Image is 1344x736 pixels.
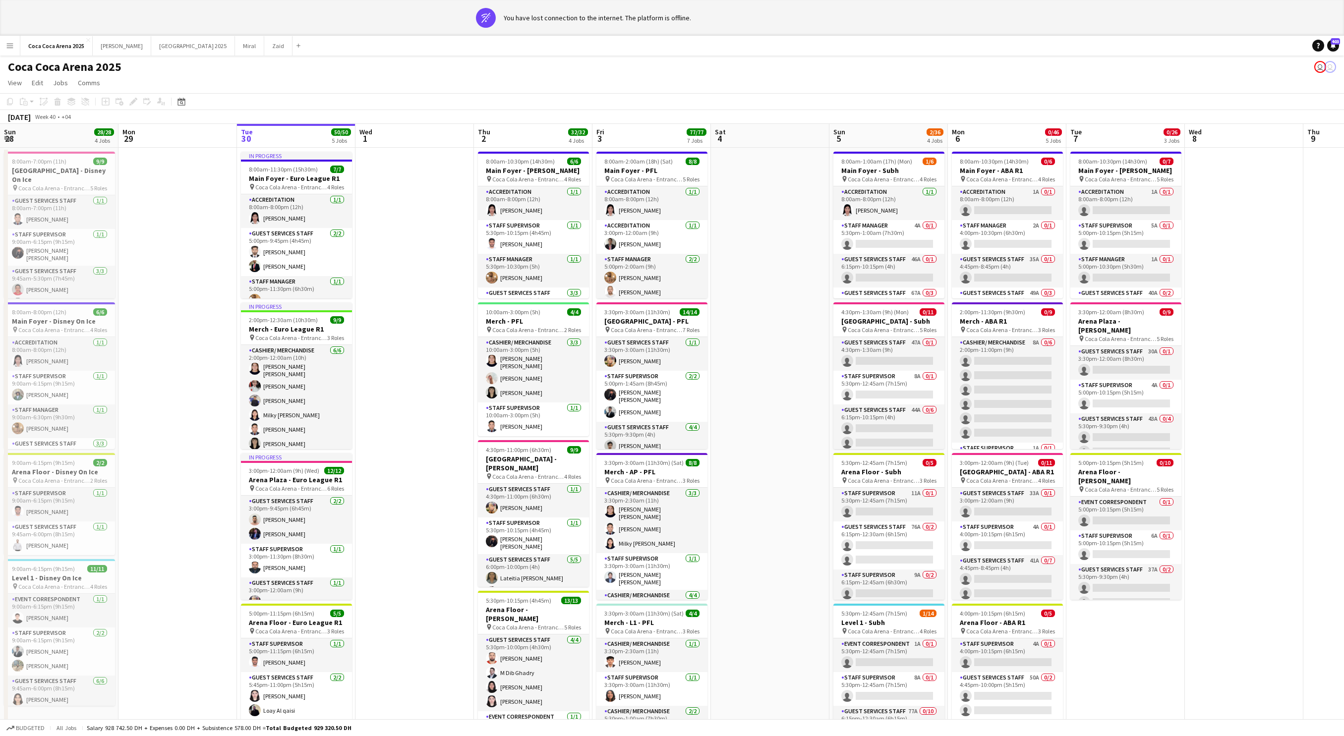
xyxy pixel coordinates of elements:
[833,569,944,618] app-card-role: Staff Supervisor9A0/26:15pm-12:45am (6h30m)
[1157,335,1173,342] span: 5 Roles
[93,459,107,466] span: 2/2
[596,254,707,302] app-card-role: Staff Manager2/25:00pm-2:00am (9h)[PERSON_NAME][PERSON_NAME]
[966,175,1038,183] span: Coca Cola Arena - Entrance F
[833,404,944,510] app-card-role: Guest Services Staff44A0/66:15pm-10:15pm (4h)
[241,544,352,577] app-card-role: Staff Supervisor1/13:00pm-11:30pm (8h30m)[PERSON_NAME]
[255,485,327,492] span: Coca Cola Arena - Entrance F
[235,36,264,56] button: Miral
[93,158,107,165] span: 9/9
[952,488,1063,521] app-card-role: Guest Services Staff33A0/13:00pm-12:00am (9h)
[1160,308,1173,316] span: 0/9
[1157,486,1173,493] span: 5 Roles
[90,184,107,192] span: 5 Roles
[241,228,352,276] app-card-role: Guest Services Staff2/25:00pm-9:45pm (4h45m)[PERSON_NAME][PERSON_NAME]
[478,402,589,436] app-card-role: Staff Supervisor1/110:00am-3:00pm (5h)[PERSON_NAME]
[4,488,115,521] app-card-role: Staff Supervisor1/19:00am-6:15pm (9h15m)[PERSON_NAME]
[1070,380,1181,413] app-card-role: Staff Supervisor4A0/15:00pm-10:15pm (5h15m)
[4,337,115,371] app-card-role: Accreditation1/18:00am-8:00pm (12h)[PERSON_NAME]
[241,618,352,627] h3: Arena Floor - Euro League R1
[486,446,551,453] span: 4:30pm-11:00pm (6h30m)
[1041,610,1055,617] span: 0/5
[1327,40,1339,52] a: 403
[478,254,589,287] app-card-role: Staff Manager1/15:30pm-10:30pm (5h)[PERSON_NAME]
[596,672,707,706] app-card-role: Staff Supervisor1/13:30pm-3:00am (11h30m)[PERSON_NAME]
[952,618,1063,627] h3: Arena Floor - ABA R1
[596,553,707,590] app-card-role: Staff Supervisor1/13:30pm-3:00am (11h30m)[PERSON_NAME] [PERSON_NAME]
[920,610,936,617] span: 1/14
[952,555,1063,675] app-card-role: Guest Services Staff41A0/74:45pm-8:45pm (4h)
[504,13,691,22] div: You have lost connection to the internet. The platform is offline.
[18,477,90,484] span: Coca Cola Arena - Entrance F
[596,467,707,476] h3: Merch - AP - PFL
[1331,38,1340,45] span: 403
[1070,317,1181,335] h3: Arena Plaza - [PERSON_NAME]
[1070,497,1181,530] app-card-role: Event Correspondent0/15:00pm-10:15pm (5h15m)
[4,195,115,229] app-card-role: Guest Services Staff1/18:00am-7:00pm (11h)[PERSON_NAME]
[16,725,45,732] span: Budgeted
[486,158,555,165] span: 8:00am-10:30pm (14h30m)
[327,183,344,191] span: 4 Roles
[596,302,707,449] app-job-card: 3:30pm-3:00am (11h30m) (Sat)14/14[GEOGRAPHIC_DATA] - PFL Coca Cola Arena - Entrance F7 RolesGuest...
[20,36,93,56] button: Coca Coca Arena 2025
[4,266,115,328] app-card-role: Guest Services Staff3/39:45am-5:30pm (7h45m)[PERSON_NAME]
[1070,467,1181,485] h3: Arena Floor - [PERSON_NAME]
[833,186,944,220] app-card-role: Accreditation1/18:00am-8:00pm (12h)[PERSON_NAME]
[241,152,352,298] app-job-card: In progress8:00am-11:30pm (15h30m)7/7Main Foyer - Euro League R1 Coca Cola Arena - Entrance F4 Ro...
[952,220,1063,254] app-card-role: Staff Manager2A0/14:00pm-10:30pm (6h30m)
[1041,308,1055,316] span: 0/9
[683,477,700,484] span: 3 Roles
[952,521,1063,555] app-card-role: Staff Supervisor4A0/14:00pm-10:15pm (6h15m)
[596,317,707,326] h3: [GEOGRAPHIC_DATA] - PFL
[4,453,115,555] div: 9:00am-6:15pm (9h15m)2/2Arena Floor - Disney On Ice Coca Cola Arena - Entrance F2 RolesStaff Supe...
[833,672,944,706] app-card-role: Staff Supervisor8A0/15:30pm-12:45am (7h15m)
[596,220,707,254] app-card-role: Accreditation1/13:00pm-12:00am (9h)[PERSON_NAME]
[952,254,1063,287] app-card-role: Guest Services Staff35A0/14:45pm-8:45pm (4h)
[833,317,944,326] h3: [GEOGRAPHIC_DATA] - Subh
[28,76,47,89] a: Edit
[960,308,1025,316] span: 2:00pm-11:30pm (9h30m)
[93,308,107,316] span: 6/6
[841,308,909,316] span: 4:30pm-1:30am (9h) (Mon)
[327,627,344,635] span: 3 Roles
[1070,220,1181,254] app-card-role: Staff Supervisor5A0/15:00pm-10:15pm (5h15m)
[596,638,707,672] app-card-role: Cashier/ Merchandise1/13:30pm-2:30am (11h)[PERSON_NAME]
[596,453,707,600] div: 3:30pm-3:00am (11h30m) (Sat)8/8Merch - AP - PFL Coca Cola Arena - Entrance F3 RolesCashier/ Merch...
[1038,627,1055,635] span: 3 Roles
[486,308,540,316] span: 10:00am-3:00pm (5h)
[611,175,683,183] span: Coca Cola Arena - Entrance F
[833,488,944,521] app-card-role: Staff Supervisor11A0/15:30pm-12:45am (7h15m)
[1070,453,1181,600] div: 5:00pm-10:15pm (5h15m)0/10Arena Floor - [PERSON_NAME] Coca Cola Arena - Entrance F5 RolesEvent Co...
[567,308,581,316] span: 4/4
[4,317,115,326] h3: Main Foyer - Disney On Ice
[848,477,920,484] span: Coca Cola Arena - Entrance F
[478,302,589,436] div: 10:00am-3:00pm (5h)4/4Merch - PFL Coca Cola Arena - Entrance F2 RolesCashier/ Merchandise3/310:00...
[1070,152,1181,298] div: 8:00am-10:30pm (14h30m)0/7Main Foyer - [PERSON_NAME] Coca Cola Arena - Entrance F5 RolesAccredita...
[952,317,1063,326] h3: Merch - ABA R1
[848,627,920,635] span: Coca Cola Arena - Entrance F
[249,316,330,324] span: 2:00pm-12:30am (10h30m) (Wed)
[241,672,352,720] app-card-role: Guest Services Staff2/25:45pm-11:00pm (5h15m)[PERSON_NAME]Loay Al qaisi
[478,517,589,554] app-card-role: Staff Supervisor1/15:30pm-10:15pm (4h45m)[PERSON_NAME] [PERSON_NAME]
[596,152,707,298] div: 8:00am-2:00am (18h) (Sat)8/8Main Foyer - PFL Coca Cola Arena - Entrance F5 RolesAccreditation1/18...
[920,326,936,334] span: 5 Roles
[920,175,936,183] span: 4 Roles
[90,326,107,334] span: 4 Roles
[255,627,327,635] span: Coca Cola Arena - Entrance F
[8,78,22,87] span: View
[330,316,344,324] span: 9/9
[478,454,589,472] h3: [GEOGRAPHIC_DATA] - [PERSON_NAME]
[18,583,90,590] span: Coca Cola Arena - Entrance F
[4,627,115,676] app-card-role: Staff Supervisor2/29:00am-6:15pm (9h15m)[PERSON_NAME][PERSON_NAME]
[90,583,107,590] span: 4 Roles
[596,337,707,371] app-card-role: Guest Services Staff1/13:30pm-3:00am (11h30m)[PERSON_NAME]
[4,302,115,449] app-job-card: 8:00am-8:00pm (12h)6/6Main Foyer - Disney On Ice Coca Cola Arena - Entrance F4 RolesAccreditation...
[833,302,944,449] div: 4:30pm-1:30am (9h) (Mon)0/11[GEOGRAPHIC_DATA] - Subh Coca Cola Arena - Entrance F5 RolesGuest Ser...
[596,186,707,220] app-card-role: Accreditation1/18:00am-8:00pm (12h)[PERSON_NAME]
[960,158,1029,165] span: 8:00am-10:30pm (14h30m)
[841,158,912,165] span: 8:00am-1:00am (17h) (Mon)
[1085,175,1157,183] span: Coca Cola Arena - Entrance F
[920,627,936,635] span: 4 Roles
[833,467,944,476] h3: Arena Floor - Subh
[264,36,292,56] button: Zaid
